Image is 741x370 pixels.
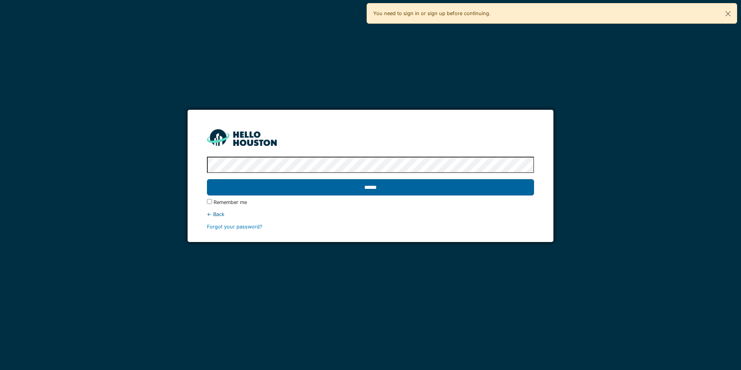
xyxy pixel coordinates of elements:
button: Close [719,3,737,24]
div: You need to sign in or sign up before continuing. [367,3,737,24]
img: HH_line-BYnF2_Hg.png [207,129,277,146]
a: Forgot your password? [207,224,262,230]
div: ← Back [207,211,534,218]
label: Remember me [214,199,247,206]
